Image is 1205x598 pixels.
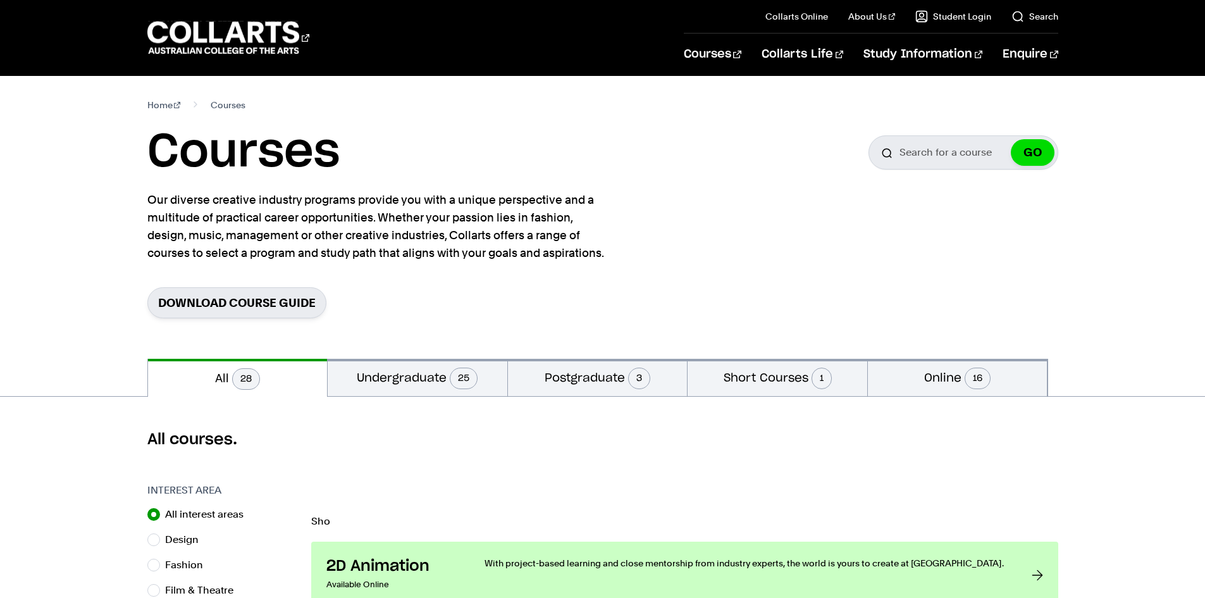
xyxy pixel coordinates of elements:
[762,34,843,75] a: Collarts Life
[868,135,1058,170] input: Search for a course
[1003,34,1058,75] a: Enquire
[848,10,895,23] a: About Us
[147,287,326,318] a: Download Course Guide
[211,96,245,114] span: Courses
[311,516,1058,526] p: Sho
[965,368,991,389] span: 16
[326,576,459,594] p: Available Online
[328,359,507,396] button: Undergraduate25
[684,34,741,75] a: Courses
[812,368,832,389] span: 1
[165,531,209,549] label: Design
[147,96,181,114] a: Home
[508,359,688,396] button: Postgraduate3
[148,359,328,397] button: All28
[485,557,1006,570] p: With project-based learning and close mentorship from industry experts, the world is yours to cre...
[232,368,260,390] span: 28
[147,20,309,56] div: Go to homepage
[147,124,340,181] h1: Courses
[1011,139,1054,166] button: GO
[688,359,867,396] button: Short Courses1
[915,10,991,23] a: Student Login
[147,191,609,262] p: Our diverse creative industry programs provide you with a unique perspective and a multitude of p...
[628,368,650,389] span: 3
[147,483,299,498] h3: Interest Area
[165,556,213,574] label: Fashion
[765,10,828,23] a: Collarts Online
[147,430,1058,450] h2: All courses.
[165,506,254,523] label: All interest areas
[326,557,459,576] h3: 2D Animation
[1011,10,1058,23] a: Search
[868,359,1047,396] button: Online16
[450,368,478,389] span: 25
[863,34,982,75] a: Study Information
